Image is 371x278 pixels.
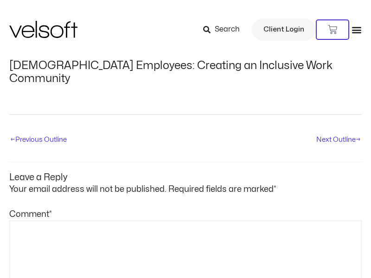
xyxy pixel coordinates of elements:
a: ←Previous Outline [10,133,67,148]
nav: Post navigation [9,114,362,149]
a: Next Outline→ [316,133,361,148]
label: Comment [9,210,52,218]
a: Client Login [252,19,316,41]
span: → [356,136,361,143]
span: ← [10,136,15,143]
h3: Leave a Reply [9,162,362,183]
a: Search [203,22,246,38]
span: Your email address will not be published. [9,185,166,193]
span: Required fields are marked [168,185,276,193]
img: Velsoft Training Materials [9,21,77,38]
span: Client Login [263,24,304,36]
span: Search [215,24,240,36]
h1: [DEMOGRAPHIC_DATA] Employees: Creating an Inclusive Work Community [9,59,362,86]
div: Menu Toggle [352,25,362,35]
